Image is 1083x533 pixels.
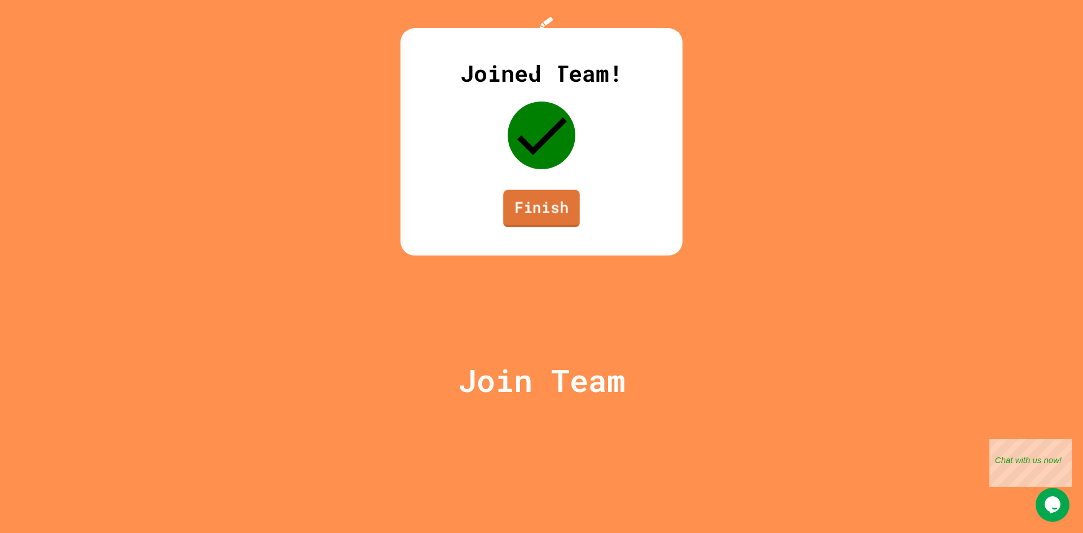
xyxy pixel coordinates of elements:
[458,357,626,404] p: Join Team
[1036,488,1072,522] iframe: chat widget
[989,439,1072,487] iframe: chat widget
[503,190,580,227] a: Finish
[519,17,564,74] img: Logo.svg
